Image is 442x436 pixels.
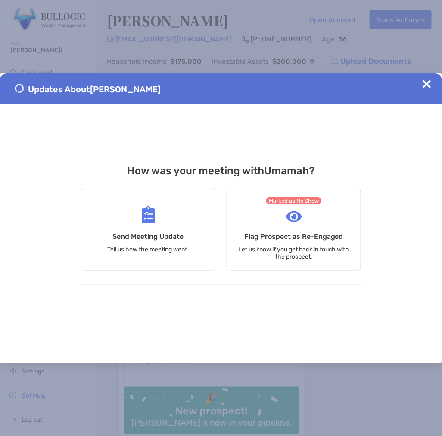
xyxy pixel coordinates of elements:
[15,84,24,93] img: Send Meeting Update 1
[142,206,155,224] img: Send Meeting Update
[286,211,302,222] img: Flag Prospect as Re-Engaged
[28,84,161,94] span: Updates About [PERSON_NAME]
[423,80,431,88] img: Close Updates Zoe
[108,246,189,253] p: Tell us how the meeting went.
[266,197,322,204] span: Marked as No Show
[113,232,184,241] h4: Send Meeting Update
[244,232,343,241] h4: Flag Prospect as Re-Engaged
[238,246,350,260] p: Let us know if you get back in touch with the prospect.
[81,165,361,177] h3: How was your meeting with Umamah ?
